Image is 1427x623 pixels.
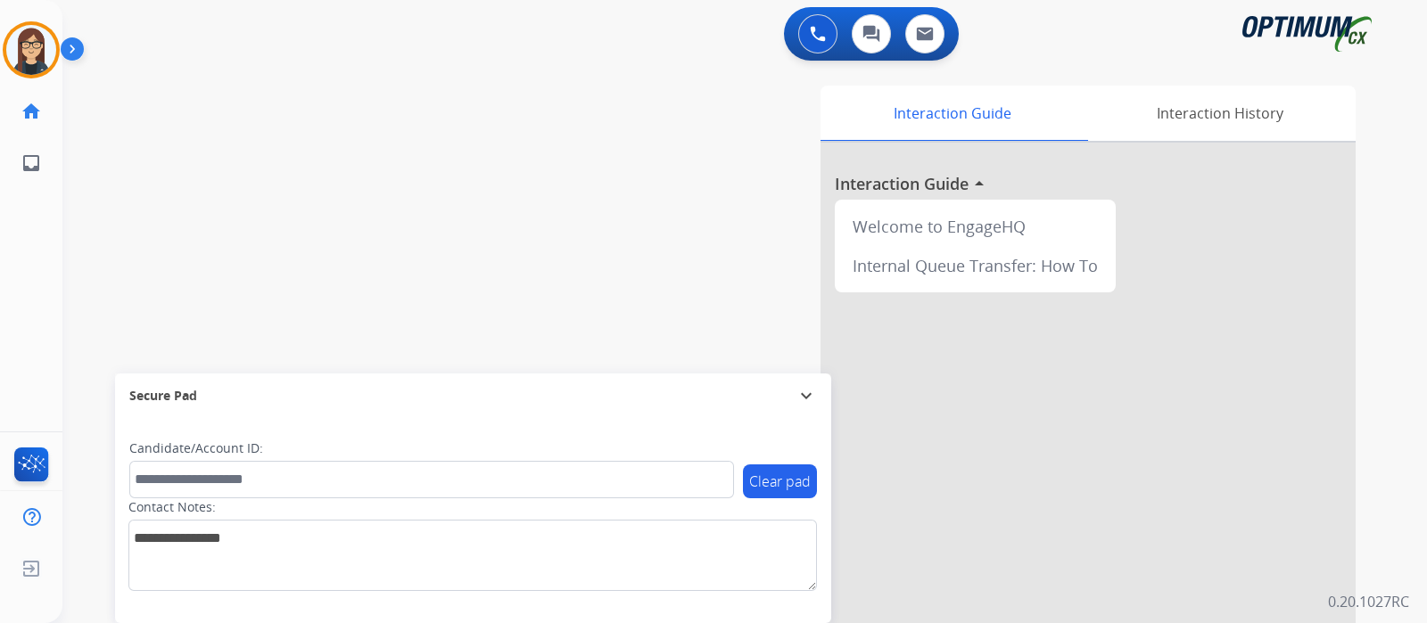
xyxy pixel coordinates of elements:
[1328,591,1409,612] p: 0.20.1027RC
[821,86,1084,141] div: Interaction Guide
[21,101,42,122] mat-icon: home
[743,464,817,498] button: Clear pad
[129,439,263,457] label: Candidate/Account ID:
[796,385,817,406] mat-icon: expand_more
[6,25,56,75] img: avatar
[1084,86,1356,141] div: Interaction History
[21,152,42,174] mat-icon: inbox
[128,498,216,516] label: Contact Notes:
[842,207,1109,246] div: Welcome to EngageHQ
[842,246,1109,285] div: Internal Queue Transfer: How To
[129,387,197,405] span: Secure Pad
